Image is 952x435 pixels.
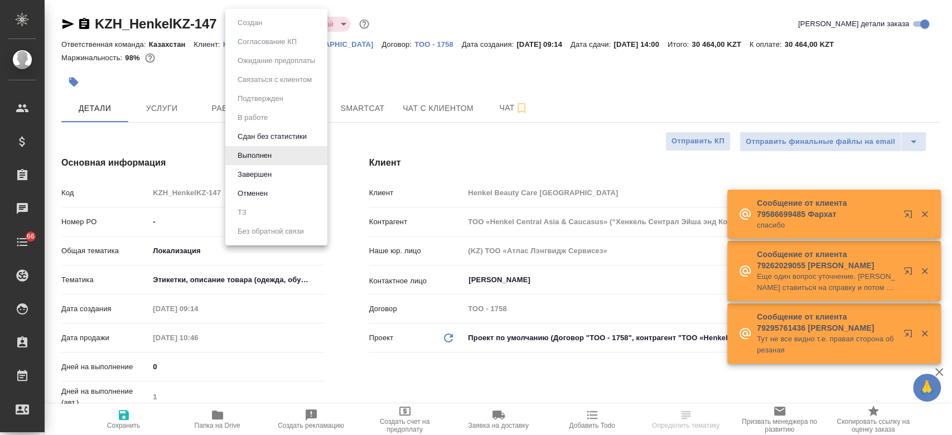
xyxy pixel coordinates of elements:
button: Открыть в новой вкладке [897,203,924,230]
button: ТЗ [234,206,250,219]
button: Согласование КП [234,36,300,48]
button: Закрыть [913,209,936,219]
button: Открыть в новой вкладке [897,260,924,287]
p: Сообщение от клиента 79262029055 [PERSON_NAME] [757,249,896,271]
p: Сообщение от клиента 79295761436 [PERSON_NAME] [757,311,896,333]
button: Создан [234,17,265,29]
button: Отменен [234,187,271,200]
button: Выполнен [234,149,275,162]
p: спасибо [757,220,896,231]
button: Сдан без статистики [234,130,310,143]
p: Тут не все видно т.е. правая сторона обрезаная [757,333,896,356]
button: Без обратной связи [234,225,307,238]
button: В работе [234,112,271,124]
button: Подтвержден [234,93,287,105]
button: Ожидание предоплаты [234,55,318,67]
button: Связаться с клиентом [234,74,315,86]
p: Сообщение от клиента 79586699485 Фархат [757,197,896,220]
button: Открыть в новой вкладке [897,322,924,349]
button: Завершен [234,168,275,181]
button: Закрыть [913,328,936,339]
button: Закрыть [913,266,936,276]
p: Еще один вопрос уточнение. [PERSON_NAME] ставиться на справку и потом передаю в перевод и заверен... [757,271,896,293]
